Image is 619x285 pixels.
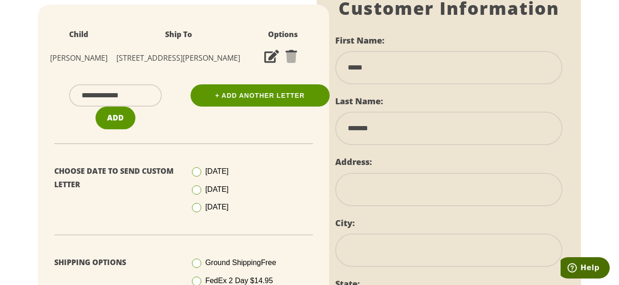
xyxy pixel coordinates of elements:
[335,35,384,46] label: First Name:
[205,203,229,211] span: [DATE]
[191,84,330,107] a: + Add Another Letter
[246,23,319,46] th: Options
[261,259,276,266] span: Free
[110,46,246,70] td: [STREET_ADDRESS][PERSON_NAME]
[110,23,246,46] th: Ship To
[205,259,276,266] span: Ground Shipping
[205,185,229,193] span: [DATE]
[47,46,110,70] td: [PERSON_NAME]
[335,217,355,228] label: City:
[54,165,177,191] p: Choose Date To Send Custom Letter
[561,257,610,280] iframe: Opens a widget where you can find more information
[47,23,110,46] th: Child
[205,167,229,175] span: [DATE]
[335,156,372,167] label: Address:
[107,113,124,123] span: Add
[96,107,135,129] button: Add
[335,95,383,107] label: Last Name:
[54,256,177,269] p: Shipping Options
[205,277,273,285] span: FedEx 2 Day $14.95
